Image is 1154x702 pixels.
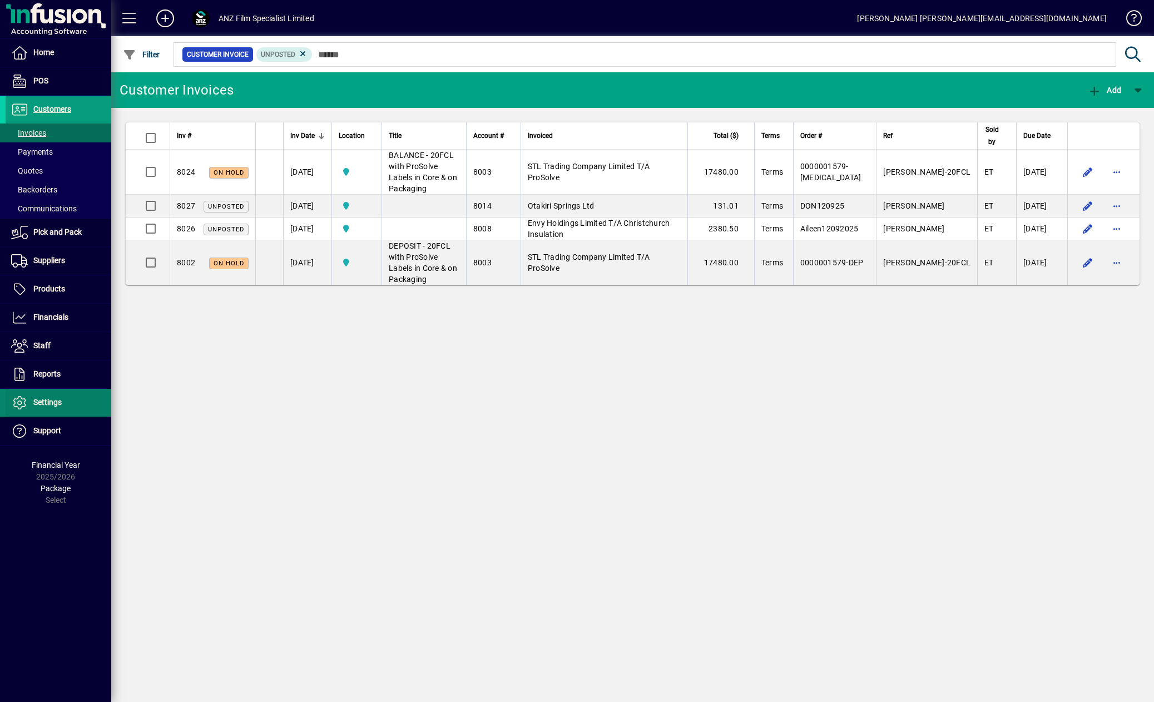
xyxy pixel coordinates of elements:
button: Add [147,8,183,28]
button: Edit [1079,197,1097,215]
a: Suppliers [6,247,111,275]
span: 8008 [473,224,492,233]
span: Payments [11,147,53,156]
span: Home [33,48,54,57]
span: On hold [214,169,244,176]
a: Support [6,417,111,445]
span: Financial Year [32,461,80,469]
span: [PERSON_NAME] [883,224,944,233]
div: Customer Invoices [120,81,234,99]
td: 17480.00 [687,150,754,195]
span: [PERSON_NAME]-20FCL [883,258,970,267]
a: Quotes [6,161,111,180]
span: Unposted [261,51,295,58]
button: Edit [1079,254,1097,271]
span: Invoiced [528,130,553,142]
span: Pick and Pack [33,228,82,236]
span: BALANCE - 20FCL with ProSolve Labels in Core & on Packaging [389,151,457,193]
button: Profile [183,8,219,28]
button: Add [1085,80,1124,100]
span: Reports [33,369,61,378]
span: Terms [761,224,783,233]
span: Sold by [984,123,999,148]
button: More options [1108,254,1126,271]
span: 0000001579-[MEDICAL_DATA] [800,162,861,182]
a: Settings [6,389,111,417]
mat-chip: Customer Invoice Status: Unposted [256,47,313,62]
a: Staff [6,332,111,360]
span: Customers [33,105,71,113]
span: Financials [33,313,68,322]
span: Otakiri Springs Ltd [528,201,595,210]
a: Financials [6,304,111,332]
span: Filter [123,50,160,59]
td: 131.01 [687,195,754,217]
div: Invoiced [528,130,681,142]
div: Inv Date [290,130,325,142]
span: Terms [761,167,783,176]
span: AKL Warehouse [339,166,375,178]
span: Backorders [11,185,57,194]
a: POS [6,67,111,95]
td: [DATE] [1016,150,1067,195]
span: Customer Invoice [187,49,249,60]
span: Communications [11,204,77,213]
div: Title [389,130,459,142]
span: Total ($) [714,130,739,142]
span: ET [984,167,994,176]
a: Knowledge Base [1118,2,1140,38]
td: [DATE] [1016,240,1067,285]
div: Order # [800,130,870,142]
a: Payments [6,142,111,161]
span: Quotes [11,166,43,175]
td: [DATE] [1016,217,1067,240]
div: Sold by [984,123,1009,148]
span: [PERSON_NAME] [883,201,944,210]
span: Products [33,284,65,293]
span: Envy Holdings Limited T/A Christchurch Insulation [528,219,670,239]
a: Reports [6,360,111,388]
td: [DATE] [283,195,331,217]
td: [DATE] [283,150,331,195]
span: Invoices [11,128,46,137]
span: Unposted [208,226,244,233]
span: ET [984,258,994,267]
span: Account # [473,130,504,142]
span: Package [41,484,71,493]
span: AKL Warehouse [339,223,375,235]
span: ET [984,224,994,233]
span: Support [33,426,61,435]
div: [PERSON_NAME] [PERSON_NAME][EMAIL_ADDRESS][DOMAIN_NAME] [857,9,1107,27]
span: Staff [33,341,51,350]
span: Ref [883,130,893,142]
div: Account # [473,130,514,142]
span: Title [389,130,402,142]
span: Inv Date [290,130,315,142]
div: ANZ Film Specialist Limited [219,9,314,27]
span: Inv # [177,130,191,142]
span: Order # [800,130,822,142]
div: Location [339,130,375,142]
td: [DATE] [283,217,331,240]
span: Terms [761,201,783,210]
span: STL Trading Company Limited T/A ProSolve [528,253,650,273]
a: Invoices [6,123,111,142]
div: Inv # [177,130,249,142]
td: 17480.00 [687,240,754,285]
td: [DATE] [283,240,331,285]
span: Terms [761,130,780,142]
span: [PERSON_NAME]-20FCL [883,167,970,176]
a: Home [6,39,111,67]
span: 8003 [473,167,492,176]
span: STL Trading Company Limited T/A ProSolve [528,162,650,182]
span: POS [33,76,48,85]
div: Ref [883,130,970,142]
span: Due Date [1023,130,1051,142]
button: More options [1108,197,1126,215]
span: AKL Warehouse [339,256,375,269]
button: Edit [1079,220,1097,238]
span: Aileen12092025 [800,224,859,233]
a: Communications [6,199,111,218]
span: Settings [33,398,62,407]
span: 8027 [177,201,195,210]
